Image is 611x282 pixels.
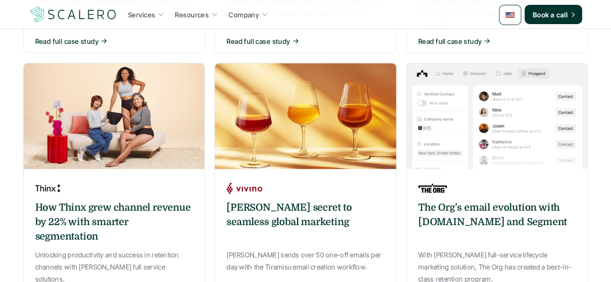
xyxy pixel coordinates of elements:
img: A grid of different pictures of people working together [406,63,588,169]
p: Read full case study [418,36,482,46]
a: Book a call [525,5,582,24]
button: Read full case study [418,36,576,46]
img: A glass of wine along a hand holding a cellphone [214,63,397,169]
img: Scalero company logotype [29,5,118,24]
button: Read full case study [35,36,193,46]
p: Book a call [532,10,568,20]
a: Scalero company logotype [29,6,118,23]
h6: The Org’s email evolution with [DOMAIN_NAME] and Segment [418,201,576,229]
p: Company [228,10,259,20]
p: Read full case study [227,36,290,46]
p: Services [128,10,155,20]
img: 🇺🇸 [505,10,515,20]
img: 3 persons in underwear, one holding a dog an another one a bag [23,63,205,169]
p: [PERSON_NAME] sends over 50 one-off emails per day with the Tiramisu email creation workflow. [227,249,384,273]
h6: How Thinx grew channel revenue by 22% with smarter segmentation [35,201,193,244]
button: Read full case study [227,36,384,46]
p: Resources [175,10,209,20]
h6: [PERSON_NAME] secret to seamless global marketing [227,201,384,229]
p: Read full case study [35,36,99,46]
